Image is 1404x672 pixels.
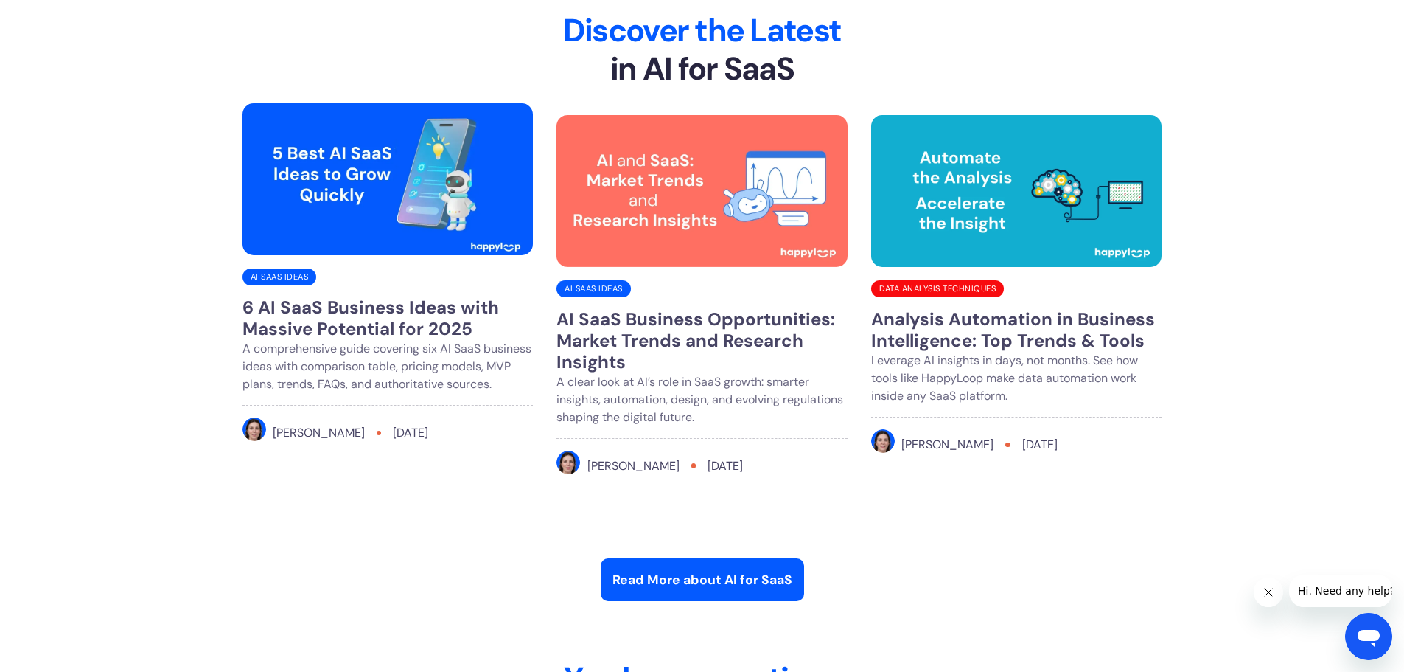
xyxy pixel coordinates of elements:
div: [DATE] [1022,436,1058,454]
p: A clear look at AI’s role in SaaS growth: smarter insights, automation, design, and evolving regu... [556,373,848,426]
h2: Discover the Latest [242,12,1162,89]
iframe: Close message [1254,578,1283,607]
span: in AI for SaaS [610,48,794,89]
img: Ariana J. [871,429,895,453]
a: Read full blog post [871,297,1162,478]
img: Header image showing a brain with gears connected to a screen, representing automation analysis a... [871,115,1162,267]
div: [DATE] [708,457,743,475]
iframe: Message from company [1289,575,1392,607]
div: [PERSON_NAME] [587,457,680,475]
img: Ariana J. [556,451,580,474]
span: Hi. Need any help? [9,10,106,22]
a: Read full blog post [242,285,534,466]
a: Read full blog post [556,297,848,499]
p: Leverage AI insights in days, not months. See how tools like HappyLoop make data automation work ... [871,352,1162,405]
div: [PERSON_NAME] [273,424,365,442]
p: A comprehensive guide covering six AI SaaS business ideas with comparison table, pricing models, ... [242,340,534,393]
div: Ai SaaS Ideas [242,269,317,285]
a: Read full blog post [871,115,1162,279]
img: Illustration representing AI and SaaS business opportunities with data analytics and market trends. [556,115,848,267]
h3: AI SaaS Business Opportunities: Market Trends and Research Insights [556,309,848,373]
div: [PERSON_NAME] [901,436,993,454]
img: Ai SaaS Ideas [242,103,534,255]
h3: Analysis Automation in Business Intelligence: Top Trends & Tools [871,309,1162,352]
img: Ariana J. [242,418,266,441]
h3: 6 AI SaaS Business Ideas with Massive Potential for 2025 [242,297,534,340]
div: Ai SaaS Ideas [556,280,631,297]
a: Read full blog post [242,103,534,267]
div: Data Analysis Techniques [871,280,1004,297]
a: Read More about AI for SaaS [601,558,804,601]
div: [DATE] [393,424,428,442]
iframe: Button to launch messaging window [1345,613,1392,660]
a: Read full blog post [556,115,848,279]
div: Read More about AI for SaaS [612,570,792,589]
